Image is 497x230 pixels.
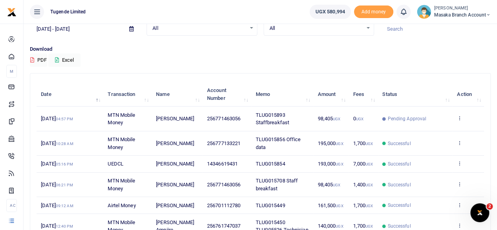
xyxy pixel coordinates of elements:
span: [PERSON_NAME] [156,161,194,167]
small: 05:16 PM [56,162,73,166]
span: Successful [387,140,411,147]
a: UGX 580,994 [310,5,351,19]
span: UGX 580,994 [315,8,345,16]
li: Wallet ballance [306,5,354,19]
th: Amount: activate to sort column ascending [313,82,348,107]
button: PDF [30,53,47,67]
small: UGX [333,183,340,187]
span: 161,500 [317,202,343,208]
th: Date: activate to sort column descending [37,82,103,107]
th: Transaction: activate to sort column ascending [103,82,152,107]
small: UGX [365,204,373,208]
a: profile-user [PERSON_NAME] Masaka Branch Account [417,5,491,19]
span: Successful [387,160,411,167]
iframe: Intercom live chat [470,203,489,222]
span: 2 [486,203,493,210]
span: MTN Mobile Money [108,136,135,150]
input: select period [30,22,123,36]
small: UGX [365,142,373,146]
li: Ac [6,199,17,212]
span: 7,000 [353,161,373,167]
span: [DATE] [41,223,73,229]
small: 10:28 AM [56,142,73,146]
li: M [6,65,17,78]
small: 04:57 PM [56,117,73,121]
span: UEDCL [108,161,123,167]
span: [DATE] [41,202,73,208]
th: Fees: activate to sort column ascending [348,82,378,107]
small: UGX [365,162,373,166]
span: TLUG015449 [255,202,285,208]
span: 98,405 [317,116,340,121]
th: Status: activate to sort column ascending [378,82,453,107]
span: [PERSON_NAME] [156,116,194,121]
span: Pending Approval [387,115,426,122]
span: 1,700 [353,202,373,208]
span: Airtel Money [108,202,136,208]
span: All [152,24,246,32]
small: UGX [336,162,343,166]
span: TLUG015856 Office data [255,136,301,150]
span: 1,700 [353,223,373,229]
span: [DATE] [41,116,73,121]
span: [DATE] [41,140,73,146]
small: UGX [336,224,343,228]
span: 1,700 [353,140,373,146]
small: UGX [333,117,340,121]
span: 14346619431 [207,161,238,167]
span: 256777133221 [207,140,240,146]
th: Account Number: activate to sort column ascending [203,82,251,107]
span: [PERSON_NAME] [156,202,194,208]
a: Add money [354,8,393,14]
input: Search [380,22,491,36]
small: UGX [336,142,343,146]
img: profile-user [417,5,431,19]
img: logo-small [7,7,17,17]
span: 140,000 [317,223,343,229]
th: Memo: activate to sort column ascending [251,82,313,107]
span: Masaka Branch Account [434,11,491,18]
small: 06:21 PM [56,183,73,187]
th: Action: activate to sort column ascending [453,82,484,107]
span: MTN Mobile Money [108,112,135,126]
small: 12:40 PM [56,224,73,228]
small: UGX [365,183,373,187]
span: [DATE] [41,182,73,188]
a: logo-small logo-large logo-large [7,9,17,15]
p: Download [30,45,491,53]
th: Name: activate to sort column ascending [152,82,203,107]
span: MTN Mobile Money [108,178,135,191]
small: UGX [365,224,373,228]
span: 195,000 [317,140,343,146]
span: 0 [353,116,363,121]
span: 256701112780 [207,202,240,208]
span: TLUG015854 [255,161,285,167]
span: Add money [354,6,393,18]
small: UGX [356,117,363,121]
button: Excel [48,53,81,67]
span: [PERSON_NAME] [156,182,194,188]
span: 256771463056 [207,116,240,121]
small: 09:12 AM [56,204,73,208]
span: [PERSON_NAME] [156,140,194,146]
small: [PERSON_NAME] [434,5,491,12]
span: 1,400 [353,182,373,188]
span: Tugende Limited [47,8,89,15]
span: 256771463056 [207,182,240,188]
span: Successful [387,181,411,188]
span: Successful [387,223,411,230]
span: TLUG015708 Staff breakfast [255,178,298,191]
span: TLUG015893 Staffbreakfast [255,112,289,126]
span: 98,405 [317,182,340,188]
span: All [270,24,363,32]
span: [DATE] [41,161,73,167]
li: Toup your wallet [354,6,393,18]
span: 193,000 [317,161,343,167]
small: UGX [336,204,343,208]
span: Successful [387,202,411,209]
